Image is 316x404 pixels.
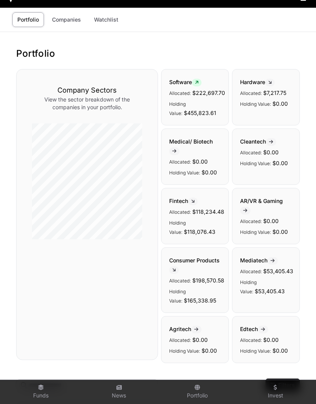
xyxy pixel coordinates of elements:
span: $118,076.43 [184,228,215,235]
span: Allocated: [169,90,191,96]
a: Companies [47,12,86,27]
span: Holding Value: [169,348,200,354]
span: $0.00 [202,347,217,354]
span: Allocated: [240,218,262,224]
span: AR/VR & Gaming [240,198,283,213]
span: Holding Value: [240,229,271,235]
span: $0.00 [263,218,279,224]
span: Holding Value: [240,101,271,107]
span: Allocated: [169,159,191,165]
span: Holding Value: [240,161,271,166]
span: Allocated: [240,337,262,343]
span: Cleantech [240,138,276,145]
span: $0.00 [272,347,288,354]
span: Holding Value: [169,220,186,235]
span: Edtech [240,326,268,332]
span: Medical/ Biotech [169,138,213,154]
span: Hardware [240,79,275,85]
span: $118,234.48 [192,208,224,215]
span: Allocated: [169,278,191,284]
span: $0.00 [263,336,279,343]
span: Fintech [169,198,198,204]
span: $7,217.75 [263,90,286,96]
span: Agritech [169,326,202,332]
a: Invest [239,382,311,402]
span: $0.00 [272,100,288,107]
span: Allocated: [169,209,191,215]
span: Allocated: [240,150,262,156]
iframe: Chat Widget [277,367,316,404]
a: Funds [5,382,77,402]
span: $0.00 [202,169,217,176]
span: Mediatech [240,257,278,264]
span: Allocated: [240,90,262,96]
p: View the sector breakdown of the companies in your portfolio. [32,96,142,111]
span: $53,405.43 [255,288,285,294]
a: Portfolio [12,12,44,27]
span: $0.00 [192,336,208,343]
span: $198,570.58 [192,277,224,284]
span: $222,697.70 [192,90,225,96]
span: Holding Value: [169,170,200,176]
span: Allocated: [240,269,262,274]
span: Allocated: [169,337,191,343]
span: $0.00 [272,228,288,235]
span: $455,823.61 [184,110,216,116]
span: $0.00 [263,149,279,156]
span: Software [169,79,202,85]
a: Portfolio [161,382,233,402]
h3: Company Sectors [32,85,142,96]
span: Holding Value: [169,289,186,304]
span: Holding Value: [169,101,186,116]
span: $165,338.95 [184,297,216,304]
span: Consumer Products [169,257,220,273]
a: Watchlist [89,12,123,27]
span: $0.00 [272,160,288,166]
span: Holding Value: [240,279,257,294]
a: News [83,382,155,402]
span: $53,405.43 [263,268,293,274]
span: $0.00 [192,158,208,165]
h1: Portfolio [16,47,300,60]
span: Holding Value: [240,348,271,354]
